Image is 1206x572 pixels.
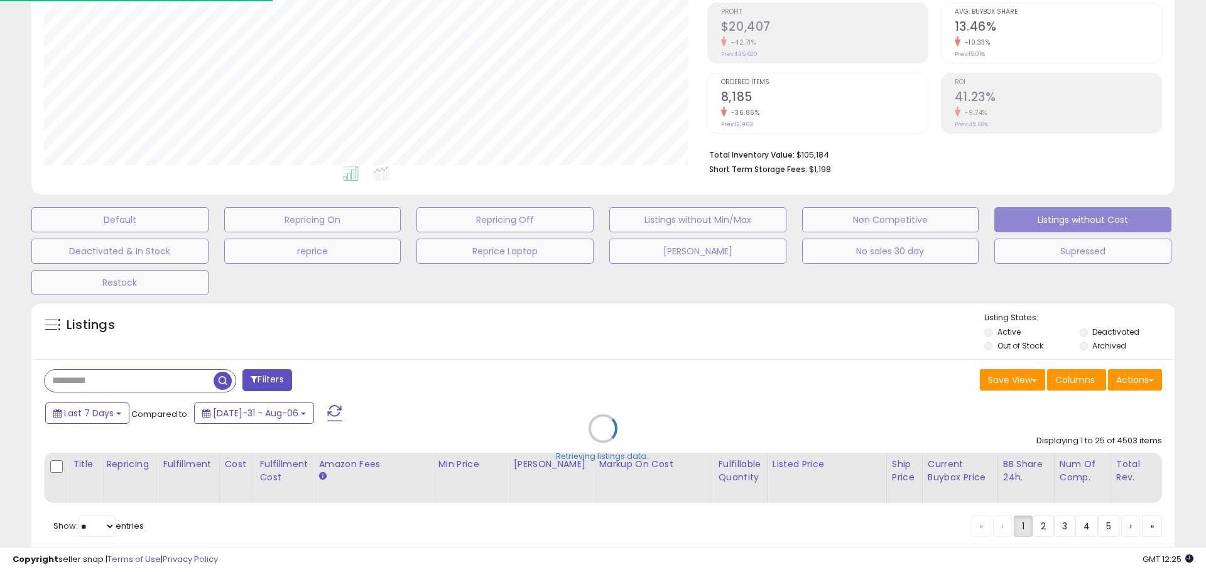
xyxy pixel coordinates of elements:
[802,239,979,264] button: No sales 30 day
[727,108,760,117] small: -36.86%
[416,239,594,264] button: Reprice Laptop
[721,19,928,36] h2: $20,407
[955,19,1161,36] h2: 13.46%
[960,38,991,47] small: -10.33%
[955,90,1161,107] h2: 41.23%
[709,149,795,160] b: Total Inventory Value:
[31,239,209,264] button: Deactivated & In Stock
[721,9,928,16] span: Profit
[31,270,209,295] button: Restock
[955,50,985,58] small: Prev: 15.01%
[709,164,807,175] b: Short Term Storage Fees:
[955,79,1161,86] span: ROI
[955,9,1161,16] span: Avg. Buybox Share
[955,121,988,128] small: Prev: 45.68%
[994,239,1171,264] button: Supressed
[609,239,786,264] button: [PERSON_NAME]
[960,108,987,117] small: -9.74%
[727,38,756,47] small: -42.71%
[224,207,401,232] button: Repricing On
[224,239,401,264] button: reprice
[13,553,58,565] strong: Copyright
[802,207,979,232] button: Non Competitive
[13,554,218,566] div: seller snap | |
[994,207,1171,232] button: Listings without Cost
[721,79,928,86] span: Ordered Items
[556,450,650,461] div: Retrieving listings data..
[31,207,209,232] button: Default
[809,163,831,175] span: $1,198
[721,50,758,58] small: Prev: $35,620
[709,146,1153,161] li: $105,184
[416,207,594,232] button: Repricing Off
[721,90,928,107] h2: 8,185
[721,121,753,128] small: Prev: 12,963
[609,207,786,232] button: Listings without Min/Max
